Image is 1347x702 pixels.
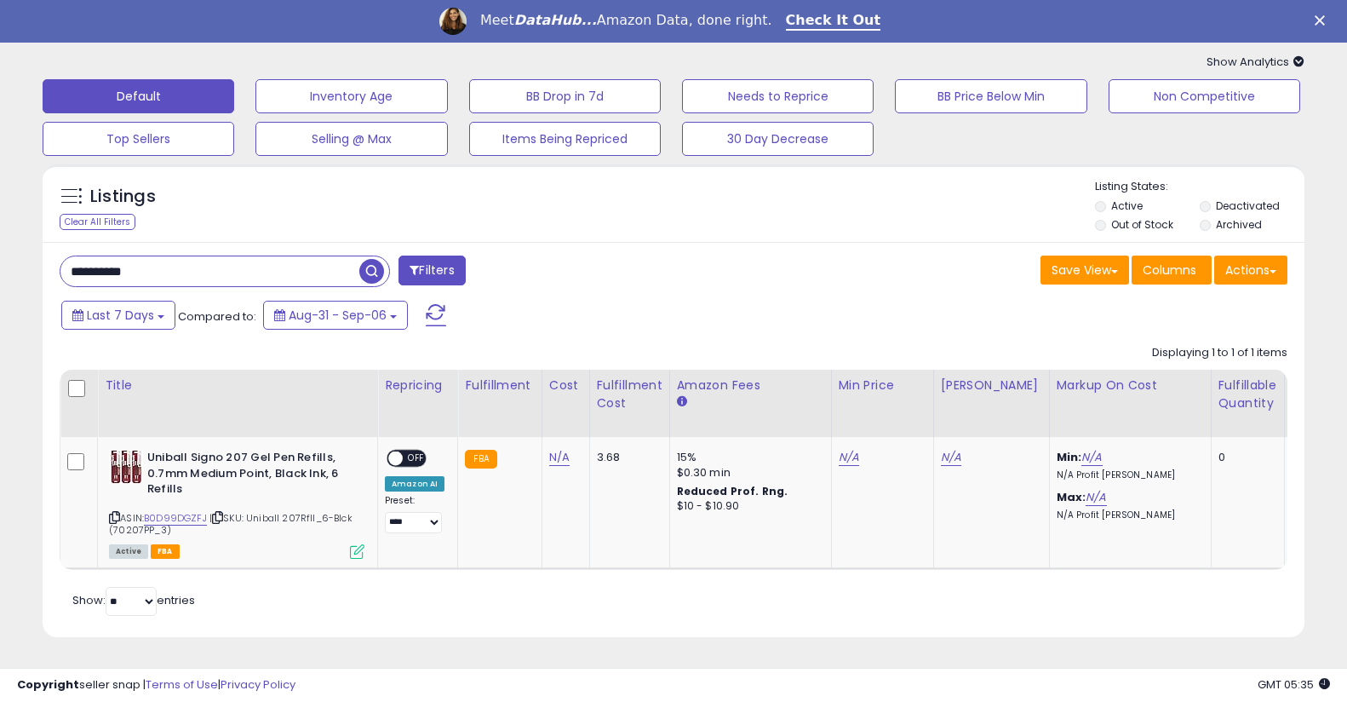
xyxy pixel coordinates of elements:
[677,465,818,480] div: $0.30 min
[43,122,234,156] button: Top Sellers
[839,449,859,466] a: N/A
[469,79,661,113] button: BB Drop in 7d
[144,511,207,526] a: B0D99DGZFJ
[90,185,156,209] h5: Listings
[60,214,135,230] div: Clear All Filters
[87,307,154,324] span: Last 7 Days
[105,377,370,394] div: Title
[109,511,353,537] span: | SKU: Uniball 207Rfll_6-Blck (70207PP_3)
[465,450,496,469] small: FBA
[1214,256,1287,285] button: Actions
[178,308,256,325] span: Compared to:
[146,676,218,693] a: Terms of Use
[439,8,467,35] img: Profile image for Georgie
[1040,256,1129,285] button: Save View
[682,122,874,156] button: 30 Day Decrease
[549,449,570,466] a: N/A
[895,79,1086,113] button: BB Price Below Min
[385,495,444,533] div: Preset:
[1111,199,1143,213] label: Active
[385,476,444,492] div: Amazon AI
[221,676,295,693] a: Privacy Policy
[403,452,430,466] span: OFF
[255,79,447,113] button: Inventory Age
[1258,676,1330,693] span: 2025-09-15 05:35 GMT
[17,676,79,693] strong: Copyright
[289,307,387,324] span: Aug-31 - Sep-06
[677,450,818,465] div: 15%
[1216,199,1280,213] label: Deactivated
[1207,54,1304,70] span: Show Analytics
[465,377,534,394] div: Fulfillment
[1081,449,1102,466] a: N/A
[147,450,354,502] b: Uniball Signo 207 Gel Pen Refills, 0.7mm Medium Point, Black Ink, 6 Refills
[1057,509,1198,521] p: N/A Profit [PERSON_NAME]
[109,544,148,559] span: All listings currently available for purchase on Amazon
[1152,345,1287,361] div: Displaying 1 to 1 of 1 items
[1086,489,1106,506] a: N/A
[1057,469,1198,481] p: N/A Profit [PERSON_NAME]
[1111,217,1173,232] label: Out of Stock
[1057,489,1086,505] b: Max:
[786,12,881,31] a: Check It Out
[549,377,582,394] div: Cost
[385,377,450,394] div: Repricing
[1109,79,1300,113] button: Non Competitive
[941,449,961,466] a: N/A
[480,12,772,29] div: Meet Amazon Data, done right.
[682,79,874,113] button: Needs to Reprice
[469,122,661,156] button: Items Being Repriced
[597,450,656,465] div: 3.68
[677,377,824,394] div: Amazon Fees
[1218,377,1277,412] div: Fulfillable Quantity
[839,377,926,394] div: Min Price
[72,592,195,608] span: Show: entries
[1218,450,1271,465] div: 0
[677,499,818,514] div: $10 - $10.90
[1057,449,1082,465] b: Min:
[1315,15,1332,26] div: Close
[255,122,447,156] button: Selling @ Max
[17,677,295,693] div: seller snap | |
[1216,217,1262,232] label: Archived
[43,79,234,113] button: Default
[151,544,180,559] span: FBA
[61,301,175,330] button: Last 7 Days
[109,450,143,484] img: 517qvs5B0OL._SL40_.jpg
[1049,370,1211,437] th: The percentage added to the cost of goods (COGS) that forms the calculator for Min & Max prices.
[1057,377,1204,394] div: Markup on Cost
[1095,179,1304,195] p: Listing States:
[263,301,408,330] button: Aug-31 - Sep-06
[677,484,788,498] b: Reduced Prof. Rng.
[109,450,364,557] div: ASIN:
[398,256,465,285] button: Filters
[677,394,687,410] small: Amazon Fees.
[941,377,1042,394] div: [PERSON_NAME]
[597,377,662,412] div: Fulfillment Cost
[514,12,597,28] i: DataHub...
[1143,262,1196,279] span: Columns
[1132,256,1212,285] button: Columns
